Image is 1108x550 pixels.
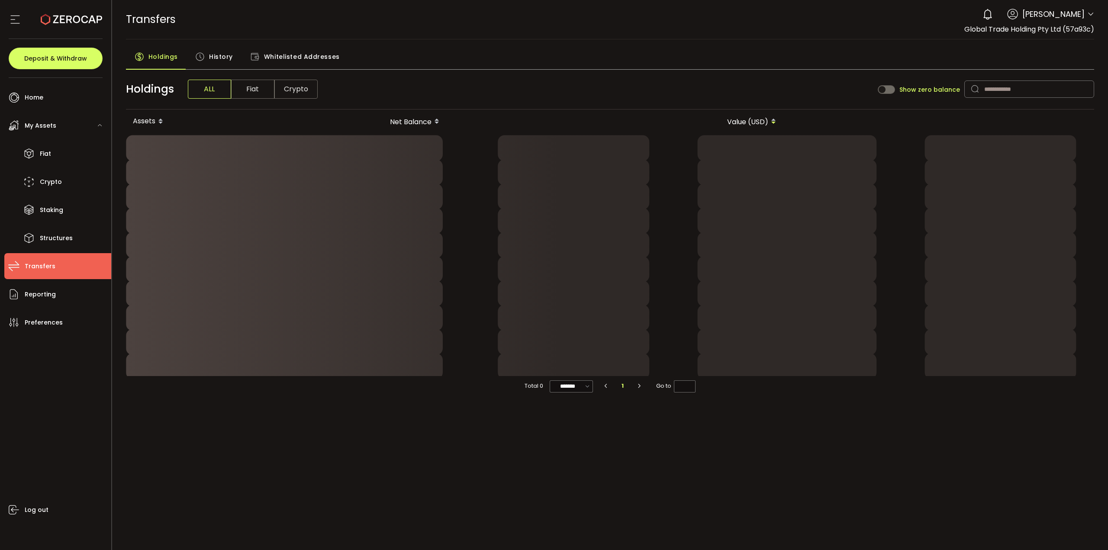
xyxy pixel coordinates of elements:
[25,504,48,516] span: Log out
[1007,457,1108,550] div: 聊天小组件
[231,80,274,99] span: Fiat
[25,119,56,132] span: My Assets
[899,87,960,93] span: Show zero balance
[40,232,73,244] span: Structures
[278,114,446,129] div: Net Balance
[25,91,43,104] span: Home
[25,316,63,329] span: Preferences
[25,260,55,273] span: Transfers
[615,114,783,129] div: Value (USD)
[615,380,631,392] li: 1
[656,380,696,392] span: Go to
[25,288,56,301] span: Reporting
[525,380,543,392] span: Total 0
[964,24,1094,34] span: Global Trade Holding Pty Ltd (57a93c)
[9,48,103,69] button: Deposit & Withdraw
[274,80,318,99] span: Crypto
[24,55,87,61] span: Deposit & Withdraw
[126,114,278,129] div: Assets
[264,48,340,65] span: Whitelisted Addresses
[188,80,231,99] span: ALL
[126,12,176,27] span: Transfers
[40,176,62,188] span: Crypto
[40,204,63,216] span: Staking
[209,48,233,65] span: History
[126,81,174,97] span: Holdings
[40,148,51,160] span: Fiat
[1022,8,1085,20] span: [PERSON_NAME]
[148,48,178,65] span: Holdings
[1007,457,1108,550] iframe: Chat Widget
